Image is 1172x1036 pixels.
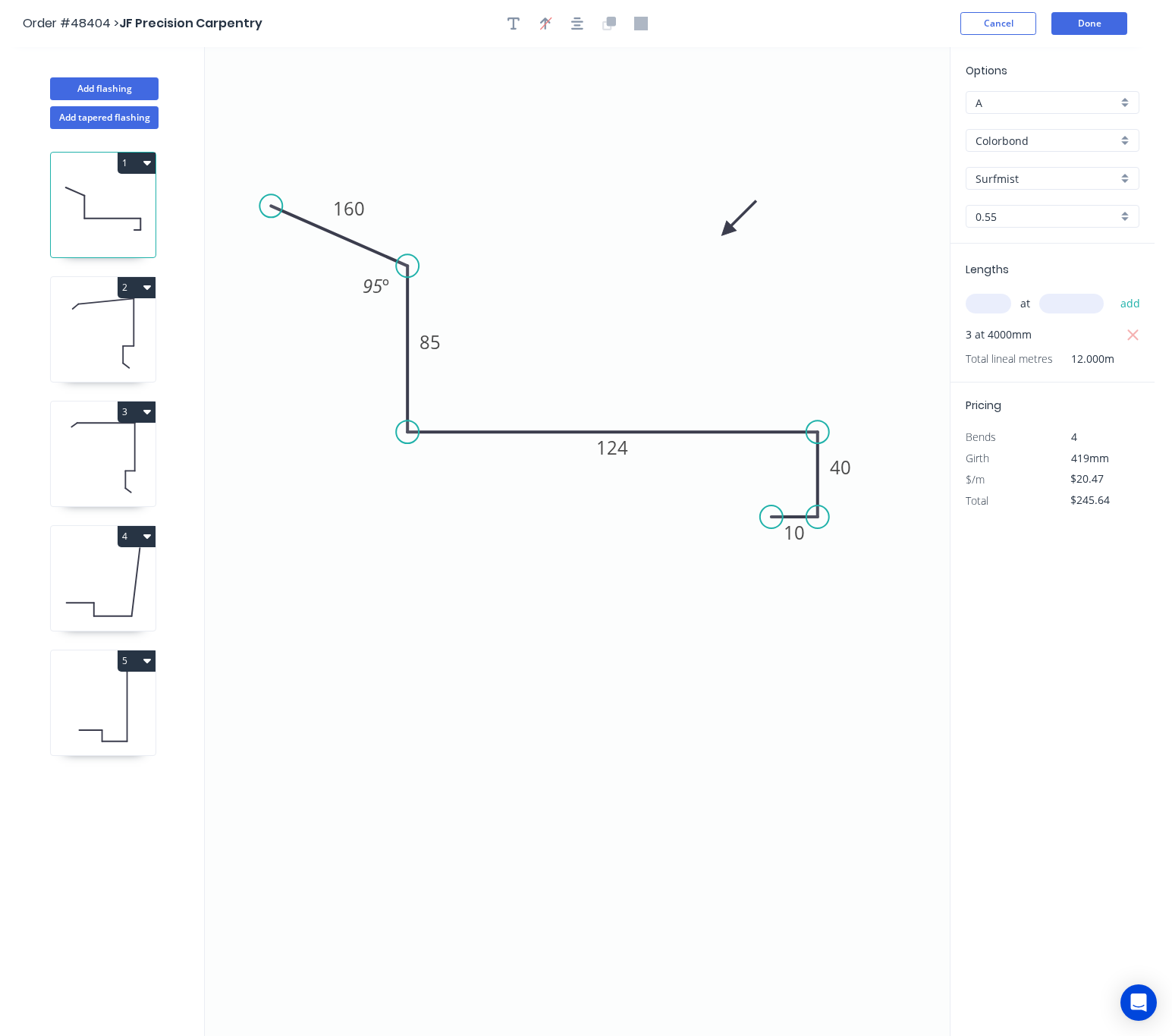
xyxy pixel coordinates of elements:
[976,133,1117,149] input: Material
[1120,984,1157,1021] div: Open Intercom Messenger
[966,451,989,465] span: Girth
[966,493,988,508] span: Total
[118,401,156,423] button: 3
[976,171,1117,187] input: Colour
[205,47,950,1036] svg: 0
[966,398,1001,413] span: Pricing
[960,12,1036,35] button: Cancel
[1020,293,1030,314] span: at
[118,650,156,672] button: 5
[118,153,156,174] button: 1
[966,324,1032,345] span: 3 at 4000mm
[50,77,159,100] button: Add flashing
[119,14,262,32] span: JF Precision Carpentry
[382,273,389,298] tspan: º
[50,106,159,129] button: Add tapered flashing
[118,277,156,298] button: 2
[1071,451,1109,465] span: 419mm
[333,196,365,221] tspan: 160
[1113,291,1148,316] button: add
[1071,430,1077,444] span: 4
[784,520,805,545] tspan: 10
[1051,12,1127,35] button: Done
[976,209,1117,225] input: Thickness
[1053,348,1114,370] span: 12.000m
[966,430,996,444] span: Bends
[23,14,119,32] span: Order #48404 >
[966,63,1007,78] span: Options
[966,348,1053,370] span: Total lineal metres
[118,526,156,547] button: 4
[830,455,851,480] tspan: 40
[966,472,985,487] span: $/m
[363,273,382,298] tspan: 95
[976,95,1117,111] input: Price level
[419,329,441,354] tspan: 85
[966,262,1009,277] span: Lengths
[596,435,628,460] tspan: 124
